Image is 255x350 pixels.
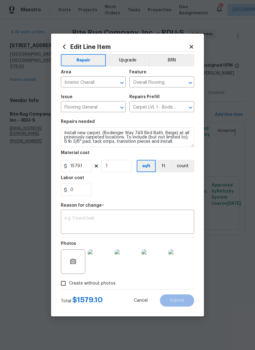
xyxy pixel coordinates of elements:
button: Cancel [124,294,157,307]
button: ft [156,160,171,172]
h5: Area [61,70,71,74]
h5: Repairs Prefill [129,95,160,99]
button: Submit [160,294,194,307]
button: count [171,160,194,172]
button: Open [186,103,195,112]
h5: Material cost [61,151,90,155]
h2: Edit Line Item [61,43,189,50]
textarea: Install new carpet. (Bodenger Way 749 Bird Bath, Beige) at all previously carpeted locations. To ... [61,127,194,147]
button: Open [118,79,126,87]
span: $ 1579.10 [72,296,103,304]
button: BRN [149,54,194,66]
button: Open [186,79,195,87]
h5: Feature [129,70,146,74]
h5: Reason for change [61,203,102,208]
h5: Photos [61,241,76,246]
button: Repair [61,54,106,66]
button: sqft [137,160,156,172]
span: Cancel [134,298,148,303]
button: Upgrade [106,54,150,66]
h5: Issue [61,95,72,99]
span: Create without photos [69,280,116,287]
h5: Labor cost [61,176,84,180]
h5: Repairs needed [61,120,95,124]
div: Total [61,297,103,304]
span: Submit [170,298,184,303]
button: Open [118,103,126,112]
